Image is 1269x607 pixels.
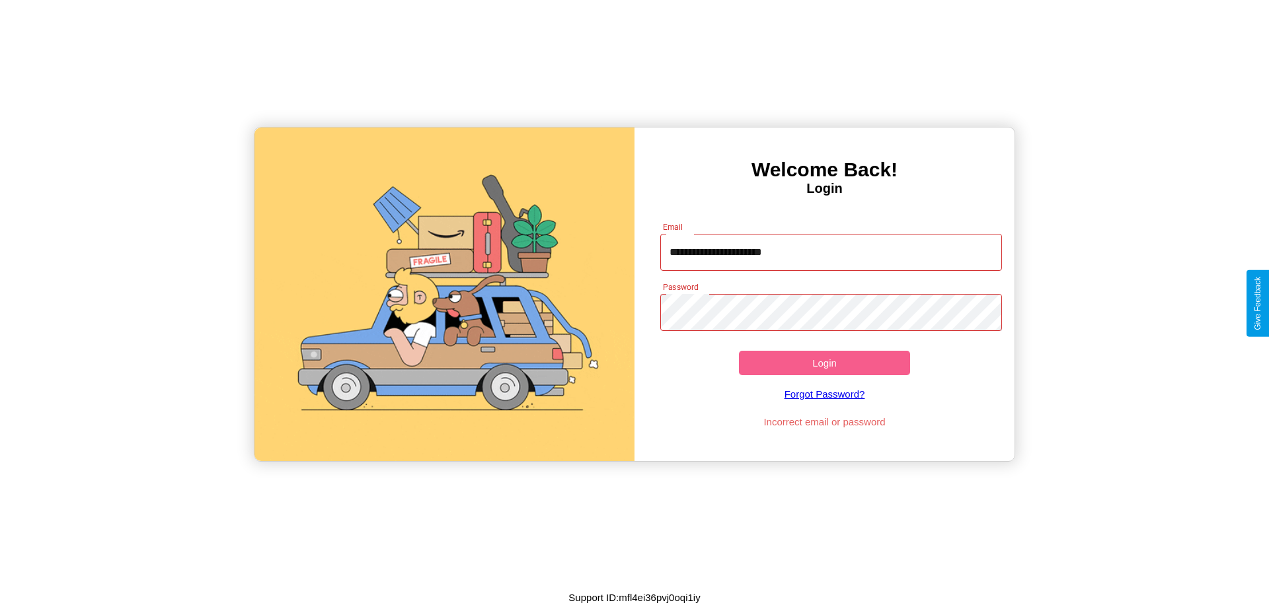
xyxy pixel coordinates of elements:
[663,281,698,293] label: Password
[254,127,634,461] img: gif
[568,589,700,606] p: Support ID: mfl4ei36pvj0oqi1iy
[1253,277,1262,330] div: Give Feedback
[634,181,1015,196] h4: Login
[654,413,996,431] p: Incorrect email or password
[739,351,910,375] button: Login
[654,375,996,413] a: Forgot Password?
[663,221,683,232] label: Email
[634,159,1015,181] h3: Welcome Back!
